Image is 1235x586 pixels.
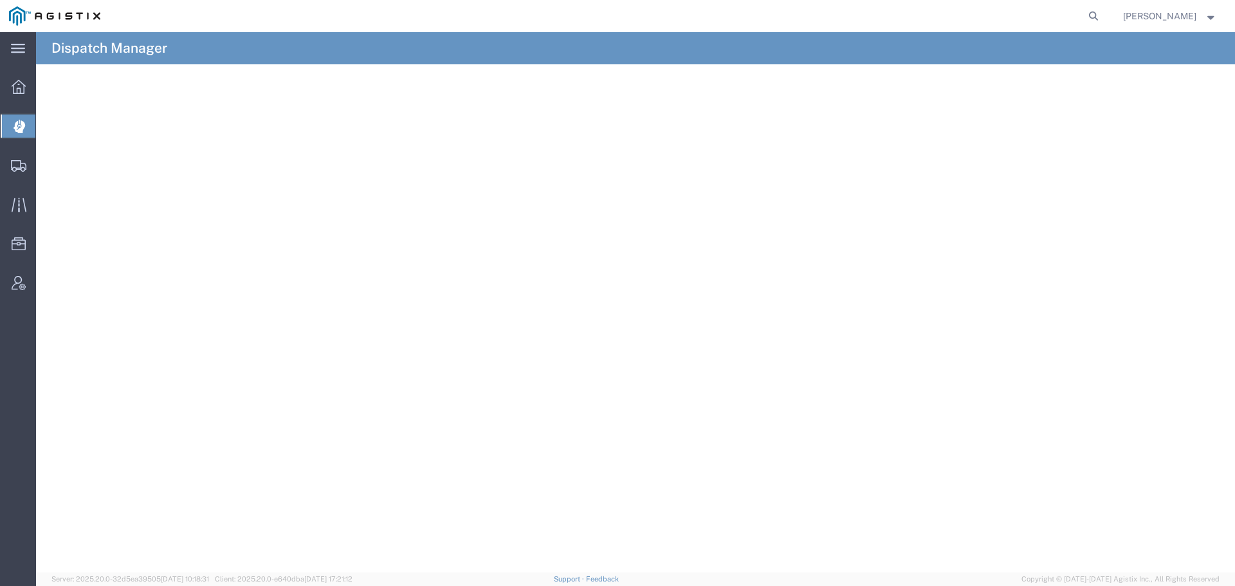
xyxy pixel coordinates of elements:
span: Robert Casaus [1123,9,1196,23]
span: [DATE] 17:21:12 [304,575,352,583]
span: Client: 2025.20.0-e640dba [215,575,352,583]
a: Feedback [586,575,619,583]
button: [PERSON_NAME] [1122,8,1218,24]
h4: Dispatch Manager [51,32,167,64]
span: Server: 2025.20.0-32d5ea39505 [51,575,209,583]
a: Support [554,575,586,583]
span: [DATE] 10:18:31 [161,575,209,583]
span: Copyright © [DATE]-[DATE] Agistix Inc., All Rights Reserved [1021,574,1220,585]
img: logo [9,6,100,26]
